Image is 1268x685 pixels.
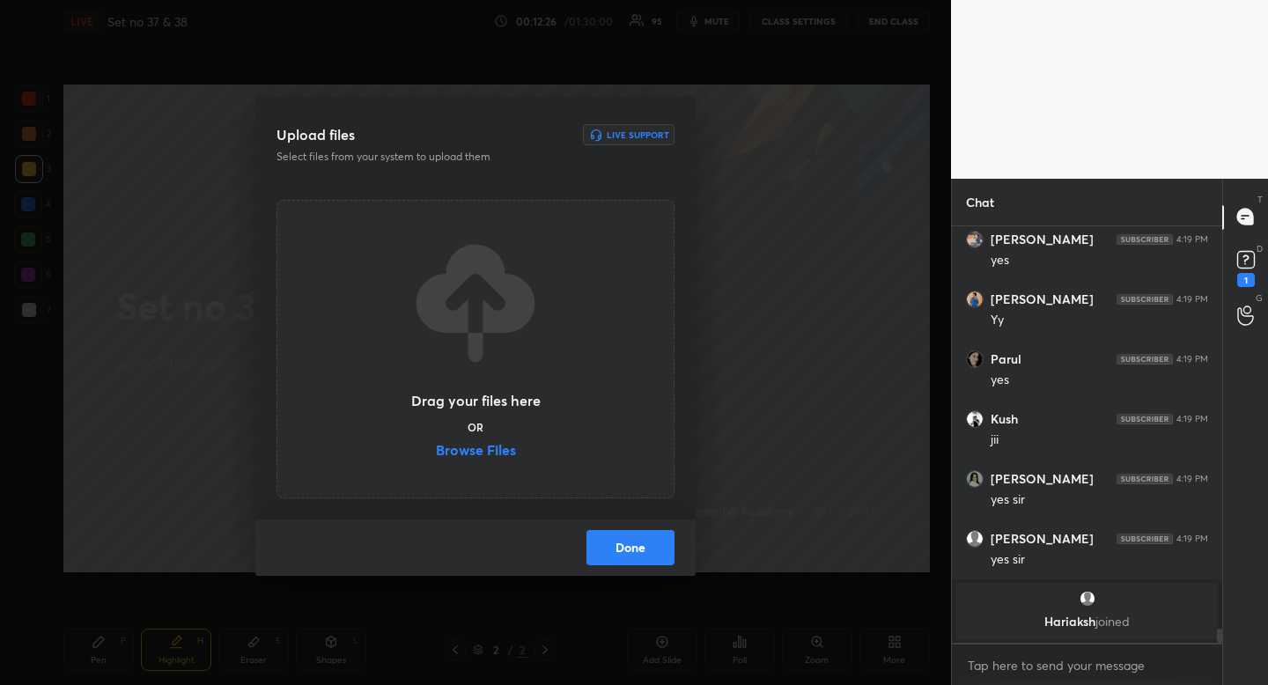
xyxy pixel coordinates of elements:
div: yes [991,252,1208,269]
button: Done [586,530,675,565]
div: grid [952,226,1222,644]
h6: [PERSON_NAME] [991,291,1094,307]
div: jii [991,431,1208,449]
img: thumbnail.jpg [967,232,983,247]
div: 4:19 PM [1176,354,1208,365]
img: default.png [1079,590,1096,608]
div: 4:19 PM [1176,534,1208,544]
img: 4P8fHbbgJtejmAAAAAElFTkSuQmCC [1117,234,1173,245]
p: Hariaksh [967,615,1207,629]
h6: Live Support [607,130,669,139]
img: 4P8fHbbgJtejmAAAAAElFTkSuQmCC [1117,354,1173,365]
p: T [1257,193,1263,206]
div: 4:19 PM [1176,294,1208,305]
h6: [PERSON_NAME] [991,471,1094,487]
div: 4:19 PM [1176,414,1208,424]
h6: [PERSON_NAME] [991,531,1094,547]
p: Select files from your system to upload them [276,149,562,165]
div: yes sir [991,551,1208,569]
div: Yy [991,312,1208,329]
div: 1 [1237,273,1255,287]
img: thumbnail.jpg [967,291,983,307]
img: 4P8fHbbgJtejmAAAAAElFTkSuQmCC [1117,294,1173,305]
h3: Upload files [276,124,355,145]
h6: Kush [991,411,1018,427]
p: Chat [952,179,1008,225]
div: 4:19 PM [1176,474,1208,484]
h5: OR [468,422,483,432]
img: 4P8fHbbgJtejmAAAAAElFTkSuQmCC [1117,534,1173,544]
img: 4P8fHbbgJtejmAAAAAElFTkSuQmCC [1117,414,1173,424]
img: thumbnail.jpg [967,411,983,427]
h3: Drag your files here [411,394,541,408]
div: yes sir [991,491,1208,509]
div: yes [991,372,1208,389]
p: D [1257,242,1263,255]
img: default.png [967,531,983,547]
span: joined [1095,613,1130,630]
h6: Parul [991,351,1021,367]
img: 4P8fHbbgJtejmAAAAAElFTkSuQmCC [1117,474,1173,484]
p: G [1256,291,1263,305]
div: 4:19 PM [1176,234,1208,245]
h6: [PERSON_NAME] [991,232,1094,247]
img: thumbnail.jpg [967,471,983,487]
img: thumbnail.jpg [967,351,983,367]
